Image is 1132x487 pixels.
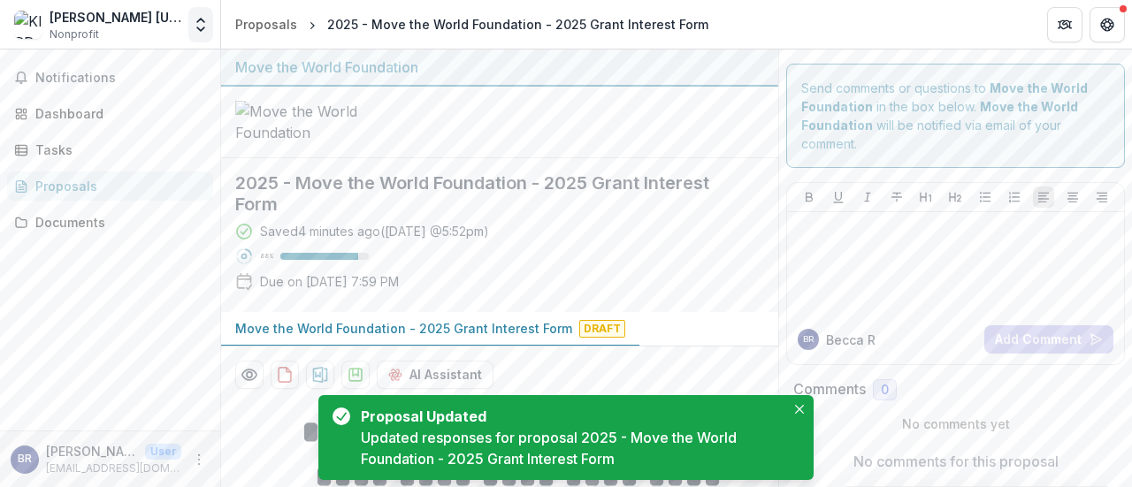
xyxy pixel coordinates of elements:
[18,453,32,465] div: Becca Root
[1033,186,1054,208] button: Align Left
[1062,186,1083,208] button: Align Center
[341,361,370,389] button: download-proposal
[793,415,1118,433] p: No comments yet
[803,335,814,344] div: Becca Root
[7,99,213,128] a: Dashboard
[235,172,736,215] h2: 2025 - Move the World Foundation - 2025 Grant Interest Form
[886,186,907,208] button: Strike
[228,11,715,37] nav: breadcrumb
[306,361,334,389] button: download-proposal
[235,101,412,143] img: Move the World Foundation
[50,27,99,42] span: Nonprofit
[260,250,273,263] p: 88 %
[235,361,264,389] button: Preview f09f4b05-eff3-467e-90a2-1b66f2199ee7-0.pdf
[786,64,1125,168] div: Send comments or questions to in the box below. will be notified via email of your comment.
[793,381,866,398] h2: Comments
[35,71,206,86] span: Notifications
[881,383,889,398] span: 0
[7,135,213,164] a: Tasks
[915,186,937,208] button: Heading 1
[361,406,778,427] div: Proposal Updated
[1090,7,1125,42] button: Get Help
[7,208,213,237] a: Documents
[235,319,572,338] p: Move the World Foundation - 2025 Grant Interest Form
[235,57,764,78] div: Move the World Foundation
[188,7,213,42] button: Open entity switcher
[7,171,213,201] a: Proposals
[853,451,1059,472] p: No comments for this proposal
[235,15,297,34] div: Proposals
[271,361,299,389] button: download-proposal
[35,177,199,195] div: Proposals
[789,399,810,420] button: Close
[984,325,1113,354] button: Add Comment
[1004,186,1025,208] button: Ordered List
[188,449,210,470] button: More
[228,11,304,37] a: Proposals
[260,272,399,291] p: Due on [DATE] 7:59 PM
[361,427,785,469] div: Updated responses for proposal 2025 - Move the World Foundation - 2025 Grant Interest Form
[260,222,489,240] div: Saved 4 minutes ago ( [DATE] @ 5:52pm )
[46,460,181,476] p: [EMAIL_ADDRESS][DOMAIN_NAME]
[35,104,199,123] div: Dashboard
[975,186,996,208] button: Bullet List
[1047,7,1082,42] button: Partners
[826,331,876,349] p: Becca R
[35,213,199,232] div: Documents
[145,444,181,460] p: User
[857,186,878,208] button: Italicize
[7,64,213,92] button: Notifications
[14,11,42,39] img: KIPP Massachusetts - Lynn
[799,186,820,208] button: Bold
[35,141,199,159] div: Tasks
[327,15,708,34] div: 2025 - Move the World Foundation - 2025 Grant Interest Form
[828,186,849,208] button: Underline
[1091,186,1113,208] button: Align Right
[945,186,966,208] button: Heading 2
[50,8,181,27] div: [PERSON_NAME] [US_STATE] - [GEOGRAPHIC_DATA]
[377,361,493,389] button: AI Assistant
[579,320,625,338] span: Draft
[46,442,138,460] p: [PERSON_NAME]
